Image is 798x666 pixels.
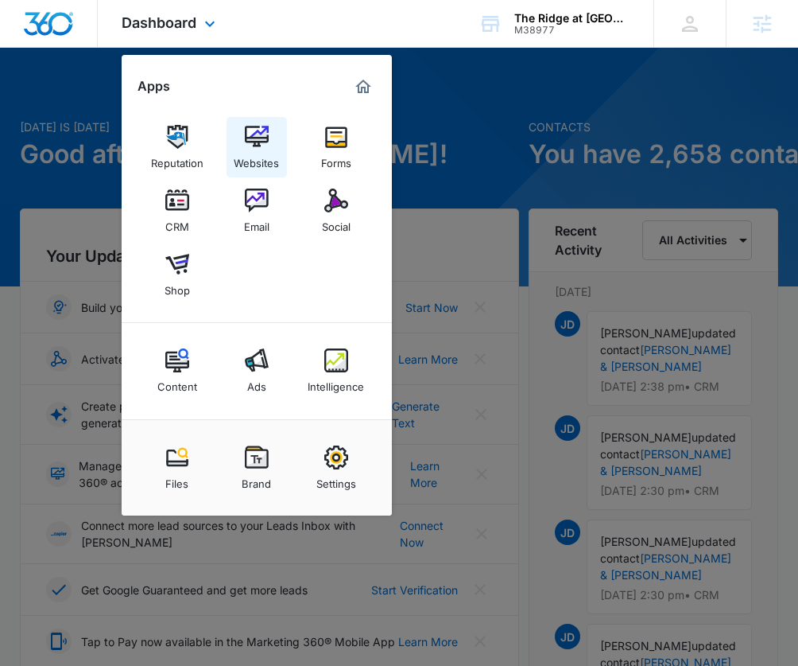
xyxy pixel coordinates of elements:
[147,117,207,177] a: Reputation
[322,212,351,233] div: Social
[138,79,170,94] h2: Apps
[227,117,287,177] a: Websites
[227,341,287,401] a: Ads
[165,276,190,297] div: Shop
[514,25,630,36] div: account id
[147,438,207,498] a: Files
[122,14,196,31] span: Dashboard
[244,212,269,233] div: Email
[306,438,366,498] a: Settings
[306,181,366,241] a: Social
[316,469,356,490] div: Settings
[321,149,351,169] div: Forms
[351,74,376,99] a: Marketing 360® Dashboard
[306,117,366,177] a: Forms
[234,149,279,169] div: Websites
[247,372,266,393] div: Ads
[151,149,203,169] div: Reputation
[165,469,188,490] div: Files
[147,244,207,305] a: Shop
[147,181,207,241] a: CRM
[165,212,189,233] div: CRM
[147,341,207,401] a: Content
[227,181,287,241] a: Email
[242,469,271,490] div: Brand
[308,372,364,393] div: Intelligence
[157,372,197,393] div: Content
[227,438,287,498] a: Brand
[306,341,366,401] a: Intelligence
[514,12,630,25] div: account name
